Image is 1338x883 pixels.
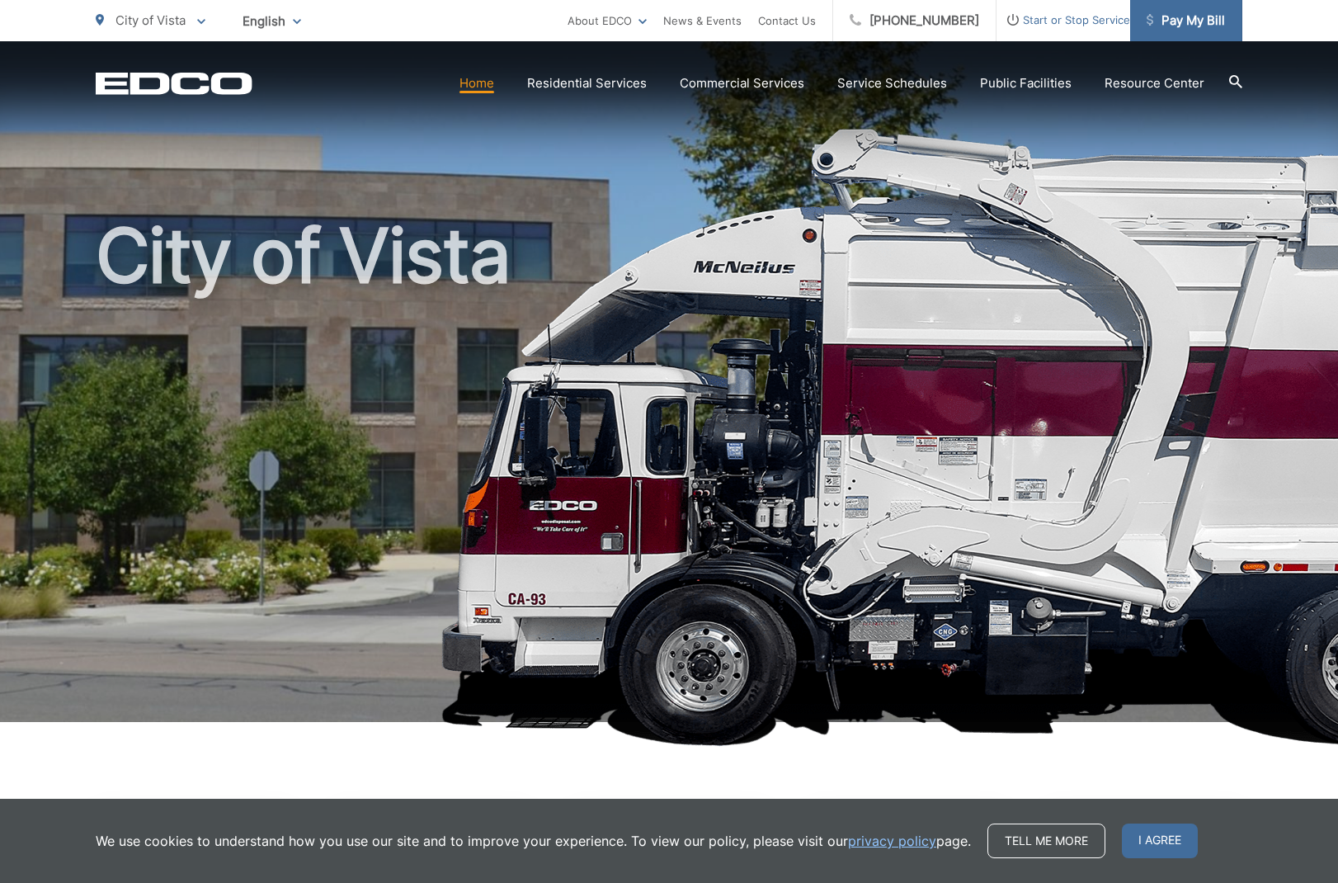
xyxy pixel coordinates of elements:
[837,73,947,93] a: Service Schedules
[1122,824,1198,858] span: I agree
[680,73,804,93] a: Commercial Services
[115,12,186,28] span: City of Vista
[96,215,1242,737] h1: City of Vista
[459,73,494,93] a: Home
[96,72,252,95] a: EDCD logo. Return to the homepage.
[527,73,647,93] a: Residential Services
[1105,73,1204,93] a: Resource Center
[568,11,647,31] a: About EDCO
[1147,11,1225,31] span: Pay My Bill
[96,831,971,851] p: We use cookies to understand how you use our site and to improve your experience. To view our pol...
[980,73,1072,93] a: Public Facilities
[663,11,742,31] a: News & Events
[848,831,936,851] a: privacy policy
[230,7,313,35] span: English
[987,824,1105,858] a: Tell me more
[758,11,816,31] a: Contact Us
